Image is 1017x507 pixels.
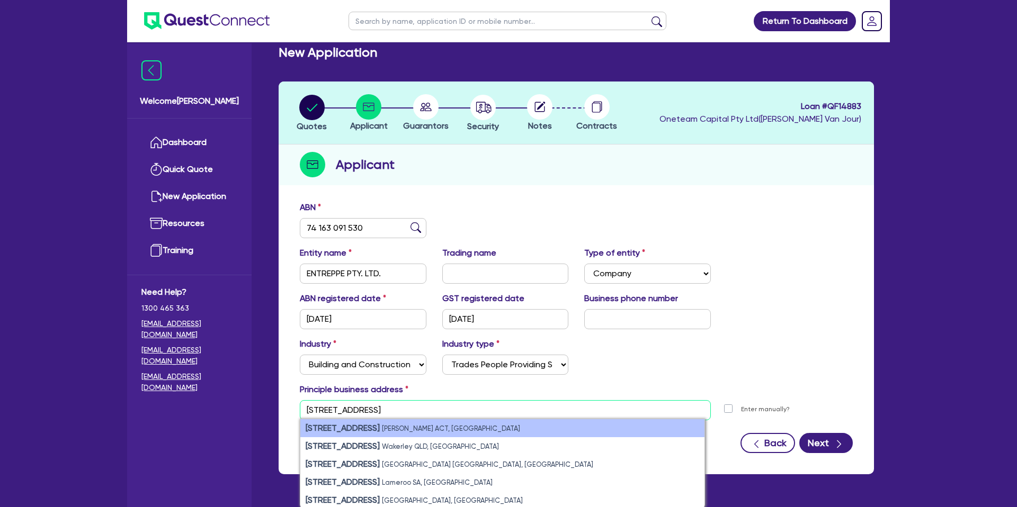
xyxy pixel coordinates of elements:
[141,371,237,393] a: [EMAIL_ADDRESS][DOMAIN_NAME]
[141,345,237,367] a: [EMAIL_ADDRESS][DOMAIN_NAME]
[382,496,523,504] small: [GEOGRAPHIC_DATA], [GEOGRAPHIC_DATA]
[141,318,237,340] a: [EMAIL_ADDRESS][DOMAIN_NAME]
[300,152,325,177] img: step-icon
[141,129,237,156] a: Dashboard
[144,12,270,30] img: quest-connect-logo-blue
[754,11,856,31] a: Return To Dashboard
[296,94,327,133] button: Quotes
[150,163,163,176] img: quick-quote
[382,424,520,432] small: [PERSON_NAME] ACT, [GEOGRAPHIC_DATA]
[141,183,237,210] a: New Application
[799,433,853,453] button: Next
[141,60,162,80] img: icon-menu-close
[467,94,499,133] button: Security
[576,121,617,131] span: Contracts
[300,309,426,329] input: DD / MM / YYYY
[382,460,593,468] small: [GEOGRAPHIC_DATA] [GEOGRAPHIC_DATA], [GEOGRAPHIC_DATA]
[528,121,552,131] span: Notes
[141,303,237,314] span: 1300 465 363
[442,247,496,259] label: Trading name
[279,45,377,60] h2: New Application
[141,210,237,237] a: Resources
[300,383,408,396] label: Principle business address
[467,121,499,131] span: Security
[300,201,321,214] label: ABN
[306,495,380,505] strong: [STREET_ADDRESS]
[350,121,388,131] span: Applicant
[741,433,795,453] button: Back
[150,217,163,230] img: resources
[306,459,380,469] strong: [STREET_ADDRESS]
[442,292,524,305] label: GST registered date
[442,309,569,329] input: DD / MM / YYYY
[300,292,386,305] label: ABN registered date
[306,441,380,451] strong: [STREET_ADDRESS]
[442,338,499,350] label: Industry type
[336,155,395,174] h2: Applicant
[858,7,886,35] a: Dropdown toggle
[150,190,163,203] img: new-application
[141,286,237,298] span: Need Help?
[306,477,380,487] strong: [STREET_ADDRESS]
[584,292,678,305] label: Business phone number
[659,114,861,124] span: Oneteam Capital Pty Ltd ( [PERSON_NAME] Van Jour )
[584,247,645,259] label: Type of entity
[150,244,163,257] img: training
[300,338,336,350] label: Industry
[141,237,237,264] a: Training
[297,121,327,131] span: Quotes
[306,423,380,433] strong: [STREET_ADDRESS]
[382,478,493,486] small: Lameroo SA, [GEOGRAPHIC_DATA]
[300,247,352,259] label: Entity name
[659,100,861,113] span: Loan # QF14883
[349,12,666,30] input: Search by name, application ID or mobile number...
[141,156,237,183] a: Quick Quote
[411,222,421,233] img: abn-lookup icon
[741,404,790,414] label: Enter manually?
[403,121,449,131] span: Guarantors
[140,95,239,107] span: Welcome [PERSON_NAME]
[382,442,499,450] small: Wakerley QLD, [GEOGRAPHIC_DATA]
